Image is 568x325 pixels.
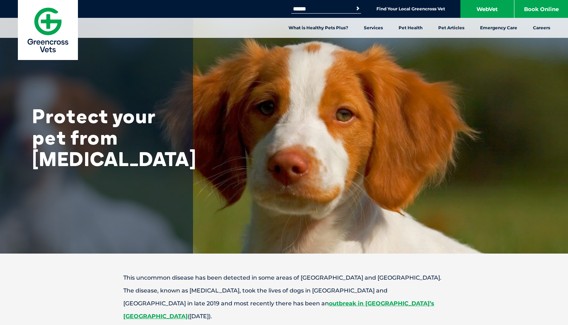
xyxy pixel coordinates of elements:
[356,18,391,38] a: Services
[391,18,430,38] a: Pet Health
[281,18,356,38] a: What is Healthy Pets Plus?
[354,5,361,12] button: Search
[98,271,470,323] p: This uncommon disease has been detected in some areas of [GEOGRAPHIC_DATA] and [GEOGRAPHIC_DATA]....
[525,18,558,38] a: Careers
[430,18,472,38] a: Pet Articles
[376,6,445,12] a: Find Your Local Greencross Vet
[472,18,525,38] a: Emergency Care
[32,105,175,170] h1: Protect your pet from [MEDICAL_DATA]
